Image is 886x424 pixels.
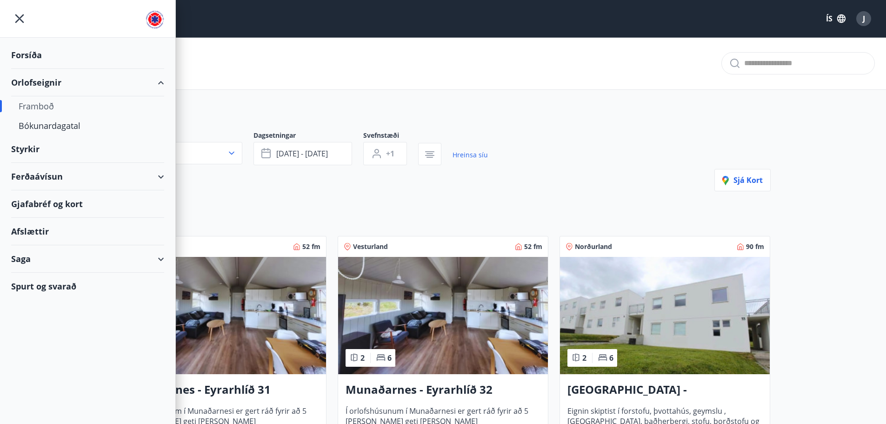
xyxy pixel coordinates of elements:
img: Paella dish [338,257,548,374]
span: Svæði [116,131,253,142]
div: Gjafabréf og kort [11,190,164,218]
span: 2 [360,353,365,363]
h3: Munaðarnes - Eyrarhlíð 31 [124,382,319,398]
span: +1 [386,148,394,159]
a: Hreinsa síu [453,145,488,165]
button: +1 [363,142,407,165]
div: Afslættir [11,218,164,245]
button: J [853,7,875,30]
button: menu [11,10,28,27]
button: ÍS [821,10,851,27]
button: Allt [116,142,242,164]
div: Forsíða [11,41,164,69]
span: J [863,13,865,24]
div: Framboð [19,96,157,116]
span: 52 fm [524,242,542,251]
span: Svefnstæði [363,131,418,142]
div: Bókunardagatal [19,116,157,135]
span: Norðurland [575,242,612,251]
h3: Munaðarnes - Eyrarhlíð 32 [346,382,540,398]
button: [DATE] - [DATE] [253,142,352,165]
span: 6 [387,353,392,363]
span: 2 [582,353,586,363]
button: Sjá kort [714,169,771,191]
span: Sjá kort [722,175,763,185]
div: Styrkir [11,135,164,163]
div: Orlofseignir [11,69,164,96]
h3: [GEOGRAPHIC_DATA] - [GEOGRAPHIC_DATA] 33, NEÐRI HÆÐ [567,382,762,398]
img: union_logo [146,10,164,29]
span: Vesturland [353,242,388,251]
img: Paella dish [560,257,770,374]
span: [DATE] - [DATE] [276,148,328,159]
span: 52 fm [302,242,320,251]
div: Ferðaávísun [11,163,164,190]
span: 6 [609,353,613,363]
div: Spurt og svarað [11,273,164,300]
div: Saga [11,245,164,273]
span: 90 fm [746,242,764,251]
span: Dagsetningar [253,131,363,142]
img: Paella dish [116,257,326,374]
